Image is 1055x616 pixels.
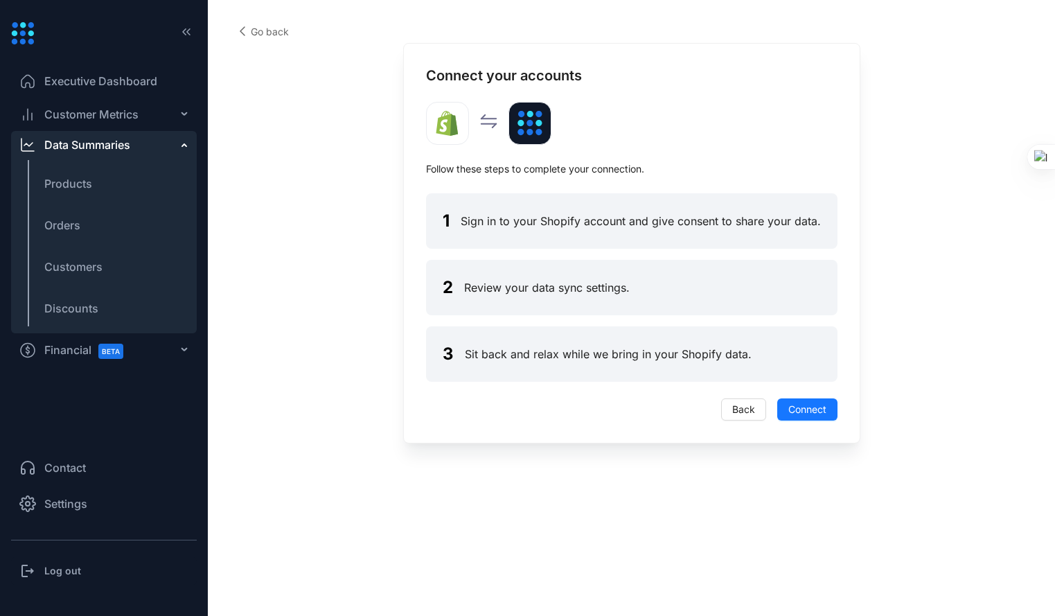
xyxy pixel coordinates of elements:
[426,66,837,85] h4: Connect your accounts
[443,276,453,299] h4: 2
[44,175,92,192] span: Products
[461,213,821,229] span: Sign in to your Shopify account and give consent to share your data.
[721,398,766,421] button: Back
[44,217,80,234] span: Orders
[44,300,98,317] span: Discounts
[44,137,130,153] div: Data Summaries
[44,495,87,512] span: Settings
[732,402,755,417] span: Back
[44,73,157,89] span: Executive Dashboard
[44,258,103,275] span: Customers
[44,335,136,366] span: Financial
[251,24,289,39] span: Go back
[443,343,454,365] h4: 3
[44,564,81,578] h3: Log out
[443,210,450,232] h4: 1
[788,402,826,417] span: Connect
[777,398,837,421] button: Connect
[44,459,86,476] span: Contact
[465,346,752,362] span: Sit back and relax while we bring in your Shopify data.
[464,279,630,296] span: Review your data sync settings.
[229,21,300,43] button: Go back
[44,106,139,123] span: Customer Metrics
[426,161,837,177] span: Follow these steps to complete your connection.
[98,344,123,359] span: BETA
